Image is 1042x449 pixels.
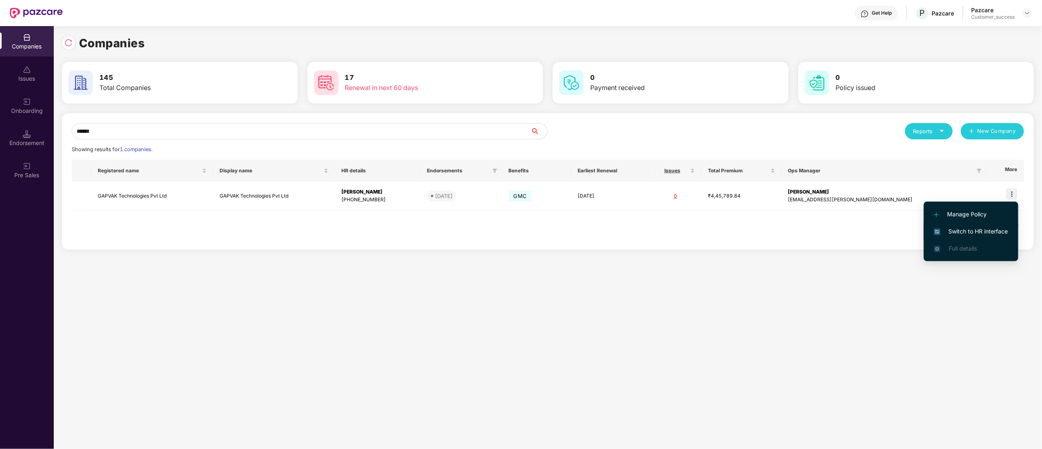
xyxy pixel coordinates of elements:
[961,123,1024,139] button: plusNew Company
[1024,10,1031,16] img: svg+xml;base64,PHN2ZyBpZD0iRHJvcGRvd24tMzJ4MzIiIHhtbG5zPSJodHRwOi8vd3d3LnczLm9yZy8yMDAwL3N2ZyIgd2...
[656,167,689,174] span: Issues
[345,83,491,93] div: Renewal in next 60 days
[492,168,497,173] span: filter
[836,73,982,83] h3: 0
[98,167,200,174] span: Registered name
[23,33,31,42] img: svg+xml;base64,PHN2ZyBpZD0iQ29tcGFuaWVzIiB4bWxucz0iaHR0cDovL3d3dy53My5vcmcvMjAwMC9zdmciIHdpZHRoPS...
[72,146,152,152] span: Showing results for
[559,70,584,95] img: svg+xml;base64,PHN2ZyB4bWxucz0iaHR0cDovL3d3dy53My5vcmcvMjAwMC9zdmciIHdpZHRoPSI2MCIgaGVpZ2h0PSI2MC...
[861,10,869,18] img: svg+xml;base64,PHN2ZyBpZD0iSGVscC0zMngzMiIgeG1sbnM9Imh0dHA6Ly93d3cudzMub3JnLzIwMDAvc3ZnIiB3aWR0aD...
[1006,188,1018,200] img: icon
[91,182,213,211] td: GAPVAK Technologies Pvt Ltd
[978,127,1016,135] span: New Company
[23,66,31,74] img: svg+xml;base64,PHN2ZyBpZD0iSXNzdWVzX2Rpc2FibGVkIiB4bWxucz0iaHR0cDovL3d3dy53My5vcmcvMjAwMC9zdmciIH...
[571,160,649,182] th: Earliest Renewal
[64,39,73,47] img: svg+xml;base64,PHN2ZyBpZD0iUmVsb2FkLTMyeDMyIiB4bWxucz0iaHR0cDovL3d3dy53My5vcmcvMjAwMC9zdmciIHdpZH...
[23,98,31,106] img: svg+xml;base64,PHN2ZyB3aWR0aD0iMjAiIGhlaWdodD0iMjAiIHZpZXdCb3g9IjAgMCAyMCAyMCIgZmlsbD0ibm9uZSIgeG...
[99,73,246,83] h3: 145
[805,70,829,95] img: svg+xml;base64,PHN2ZyB4bWxucz0iaHR0cDovL3d3dy53My5vcmcvMjAwMC9zdmciIHdpZHRoPSI2MCIgaGVpZ2h0PSI2MC...
[939,128,945,134] span: caret-down
[99,83,246,93] div: Total Companies
[335,160,420,182] th: HR details
[920,8,925,18] span: P
[934,210,1008,219] span: Manage Policy
[530,128,547,134] span: search
[836,83,982,93] div: Policy issued
[934,227,1008,236] span: Switch to HR interface
[788,167,974,174] span: Ops Manager
[949,245,977,252] span: Full details
[530,123,547,139] button: search
[913,127,945,135] div: Reports
[509,190,532,202] span: GMC
[590,73,736,83] h3: 0
[435,192,453,200] div: [DATE]
[656,192,695,200] div: 0
[571,182,649,211] td: [DATE]
[932,9,954,17] div: Pazcare
[872,10,892,16] div: Get Help
[934,229,941,235] img: svg+xml;base64,PHN2ZyB4bWxucz0iaHR0cDovL3d3dy53My5vcmcvMjAwMC9zdmciIHdpZHRoPSIxNiIgaGVpZ2h0PSIxNi...
[972,6,1015,14] div: Pazcare
[314,70,339,95] img: svg+xml;base64,PHN2ZyB4bWxucz0iaHR0cDovL3d3dy53My5vcmcvMjAwMC9zdmciIHdpZHRoPSI2MCIgaGVpZ2h0PSI2MC...
[590,83,736,93] div: Payment received
[708,192,775,200] div: ₹4,45,789.84
[23,130,31,138] img: svg+xml;base64,PHN2ZyB3aWR0aD0iMTQuNSIgaGVpZ2h0PSIxNC41IiB2aWV3Qm94PSIwIDAgMTYgMTYiIGZpbGw9Im5vbm...
[969,128,974,135] span: plus
[220,167,322,174] span: Display name
[23,162,31,170] img: svg+xml;base64,PHN2ZyB3aWR0aD0iMjAiIGhlaWdodD0iMjAiIHZpZXdCb3g9IjAgMCAyMCAyMCIgZmlsbD0ibm9uZSIgeG...
[972,14,1015,20] div: Customer_success
[649,160,701,182] th: Issues
[977,168,982,173] span: filter
[341,188,414,196] div: [PERSON_NAME]
[788,188,980,196] div: [PERSON_NAME]
[120,146,152,152] span: 1 companies.
[975,166,983,176] span: filter
[502,160,571,182] th: Benefits
[341,196,414,204] div: [PHONE_NUMBER]
[213,160,335,182] th: Display name
[345,73,491,83] h3: 17
[68,70,93,95] img: svg+xml;base64,PHN2ZyB4bWxucz0iaHR0cDovL3d3dy53My5vcmcvMjAwMC9zdmciIHdpZHRoPSI2MCIgaGVpZ2h0PSI2MC...
[788,196,980,204] div: [EMAIL_ADDRESS][PERSON_NAME][DOMAIN_NAME]
[10,8,63,18] img: New Pazcare Logo
[213,182,335,211] td: GAPVAK Technologies Pvt Ltd
[701,160,781,182] th: Total Premium
[987,160,1024,182] th: More
[708,167,769,174] span: Total Premium
[491,166,499,176] span: filter
[427,167,489,174] span: Endorsements
[79,34,145,52] h1: Companies
[934,246,941,252] img: svg+xml;base64,PHN2ZyB4bWxucz0iaHR0cDovL3d3dy53My5vcmcvMjAwMC9zdmciIHdpZHRoPSIxNi4zNjMiIGhlaWdodD...
[934,212,939,217] img: svg+xml;base64,PHN2ZyB4bWxucz0iaHR0cDovL3d3dy53My5vcmcvMjAwMC9zdmciIHdpZHRoPSIxMi4yMDEiIGhlaWdodD...
[91,160,213,182] th: Registered name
